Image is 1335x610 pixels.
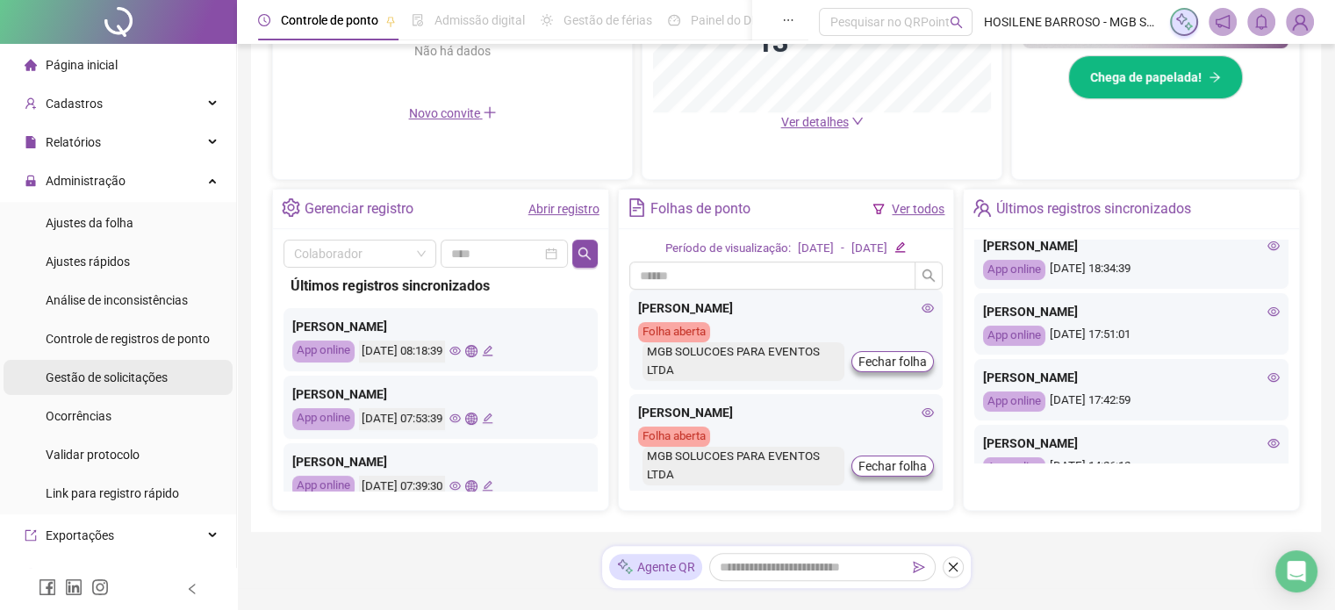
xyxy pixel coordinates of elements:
[46,528,114,542] span: Exportações
[292,384,589,404] div: [PERSON_NAME]
[359,341,445,362] div: [DATE] 08:18:39
[482,480,493,492] span: edit
[482,345,493,356] span: edit
[922,269,936,283] span: search
[291,275,591,297] div: Últimos registros sincronizados
[983,434,1280,453] div: [PERSON_NAME]
[983,457,1280,477] div: [DATE] 14:26:12
[186,583,198,595] span: left
[449,480,461,492] span: eye
[851,240,887,258] div: [DATE]
[46,58,118,72] span: Página inicial
[638,298,935,318] div: [PERSON_NAME]
[46,486,179,500] span: Link para registro rápido
[650,194,750,224] div: Folhas de ponto
[983,12,1159,32] span: HOSILENE BARROSO - MGB SOLUCOES PARA EVENTOS LTDA
[292,408,355,430] div: App online
[1267,371,1280,384] span: eye
[922,406,934,419] span: eye
[642,447,845,485] div: MGB SOLUCOES PARA EVENTOS LTDA
[1209,71,1221,83] span: arrow-right
[983,326,1045,346] div: App online
[409,106,497,120] span: Novo convite
[947,561,959,573] span: close
[25,529,37,542] span: export
[782,14,794,26] span: ellipsis
[46,135,101,149] span: Relatórios
[922,302,934,314] span: eye
[465,345,477,356] span: global
[91,578,109,596] span: instagram
[46,332,210,346] span: Controle de registros de ponto
[950,16,963,29] span: search
[616,557,634,576] img: sparkle-icon.fc2bf0ac1784a2077858766a79e2daf3.svg
[983,260,1045,280] div: App online
[642,342,845,381] div: MGB SOLUCOES PARA EVENTOS LTDA
[1215,14,1231,30] span: notification
[983,391,1280,412] div: [DATE] 17:42:59
[541,14,553,26] span: sun
[258,14,270,26] span: clock-circle
[894,241,906,253] span: edit
[46,174,126,188] span: Administração
[781,115,864,129] a: Ver detalhes down
[46,216,133,230] span: Ajustes da folha
[483,105,497,119] span: plus
[46,97,103,111] span: Cadastros
[665,240,791,258] div: Período de visualização:
[46,567,111,581] span: Integrações
[359,408,445,430] div: [DATE] 07:53:39
[281,13,378,27] span: Controle de ponto
[1267,437,1280,449] span: eye
[983,302,1280,321] div: [PERSON_NAME]
[609,554,702,580] div: Agente QR
[46,448,140,462] span: Validar protocolo
[872,203,885,215] span: filter
[983,326,1280,346] div: [DATE] 17:51:01
[39,578,56,596] span: facebook
[46,370,168,384] span: Gestão de solicitações
[858,456,927,476] span: Fechar folha
[892,202,944,216] a: Ver todos
[305,194,413,224] div: Gerenciar registro
[412,14,424,26] span: file-done
[1267,305,1280,318] span: eye
[359,476,445,498] div: [DATE] 07:39:30
[292,452,589,471] div: [PERSON_NAME]
[996,194,1191,224] div: Últimos registros sincronizados
[1253,14,1269,30] span: bell
[851,456,934,477] button: Fechar folha
[841,240,844,258] div: -
[858,352,927,371] span: Fechar folha
[983,457,1045,477] div: App online
[668,14,680,26] span: dashboard
[292,317,589,336] div: [PERSON_NAME]
[1090,68,1202,87] span: Chega de papelada!
[434,13,525,27] span: Admissão digital
[25,136,37,148] span: file
[638,427,710,447] div: Folha aberta
[913,561,925,573] span: send
[372,41,534,61] div: Não há dados
[851,115,864,127] span: down
[628,198,646,217] span: file-text
[983,236,1280,255] div: [PERSON_NAME]
[1068,55,1243,99] button: Chega de papelada!
[638,322,710,342] div: Folha aberta
[1287,9,1313,35] img: 94462
[65,578,83,596] span: linkedin
[983,391,1045,412] div: App online
[46,409,111,423] span: Ocorrências
[282,198,300,217] span: setting
[983,260,1280,280] div: [DATE] 18:34:39
[465,413,477,424] span: global
[482,413,493,424] span: edit
[798,240,834,258] div: [DATE]
[528,202,599,216] a: Abrir registro
[691,13,759,27] span: Painel do DP
[449,345,461,356] span: eye
[1174,12,1194,32] img: sparkle-icon.fc2bf0ac1784a2077858766a79e2daf3.svg
[638,403,935,422] div: [PERSON_NAME]
[1267,240,1280,252] span: eye
[973,198,991,217] span: team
